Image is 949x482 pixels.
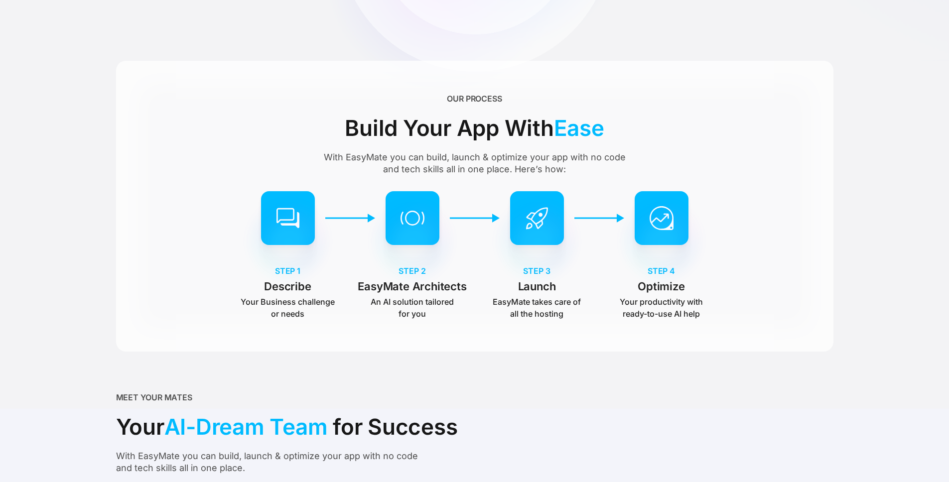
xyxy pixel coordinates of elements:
span: AI-Dream Team [164,409,328,444]
span: for Success [333,409,457,444]
div: MEET YOUR MATES [116,391,193,403]
span: Ease [554,111,604,145]
p: EasyMate takes care of all the hosting [490,296,584,320]
div: Build Your App With [345,111,604,145]
div: Your [116,409,458,444]
div: With EasyMate you can build, launch & optimize your app with no code and tech skills all in one p... [317,151,632,175]
div: OUR PROCESS [447,93,502,105]
p: EasyMate Architects [358,279,466,294]
p: Your productivity with ready-to-use AI help [614,296,709,320]
div: With EasyMate you can build, launch & optimize your app with no code and tech skills all in one p... [116,450,431,474]
p: Your Business challenge or needs [241,296,335,320]
p: An AI solution tailored for you [365,296,460,320]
